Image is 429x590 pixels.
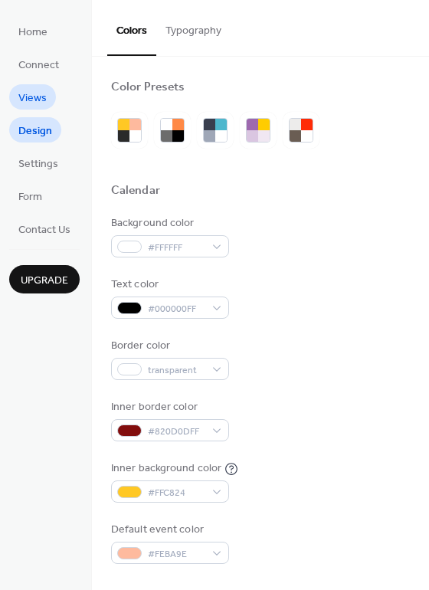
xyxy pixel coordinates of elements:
span: transparent [148,362,205,379]
span: Home [18,25,47,41]
span: Views [18,90,47,107]
div: Color Presets [111,80,185,96]
a: Contact Us [9,216,80,241]
div: Background color [111,215,226,231]
a: Form [9,183,51,208]
div: Inner border color [111,399,226,415]
div: Text color [111,277,226,293]
a: Connect [9,51,68,77]
a: Views [9,84,56,110]
div: Default event color [111,522,226,538]
div: Calendar [111,183,160,199]
span: Settings [18,156,58,172]
span: #000000FF [148,301,205,317]
span: Connect [18,57,59,74]
span: #FEBA9E [148,546,205,562]
a: Home [9,18,57,44]
button: Upgrade [9,265,80,293]
span: Form [18,189,42,205]
div: Inner background color [111,461,221,477]
a: Design [9,117,61,143]
a: Settings [9,150,67,175]
span: #FFC824 [148,485,205,501]
div: Border color [111,338,226,354]
span: Design [18,123,52,139]
span: #820D0DFF [148,424,205,440]
span: #FFFFFF [148,240,205,256]
span: Contact Us [18,222,70,238]
span: Upgrade [21,273,68,289]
